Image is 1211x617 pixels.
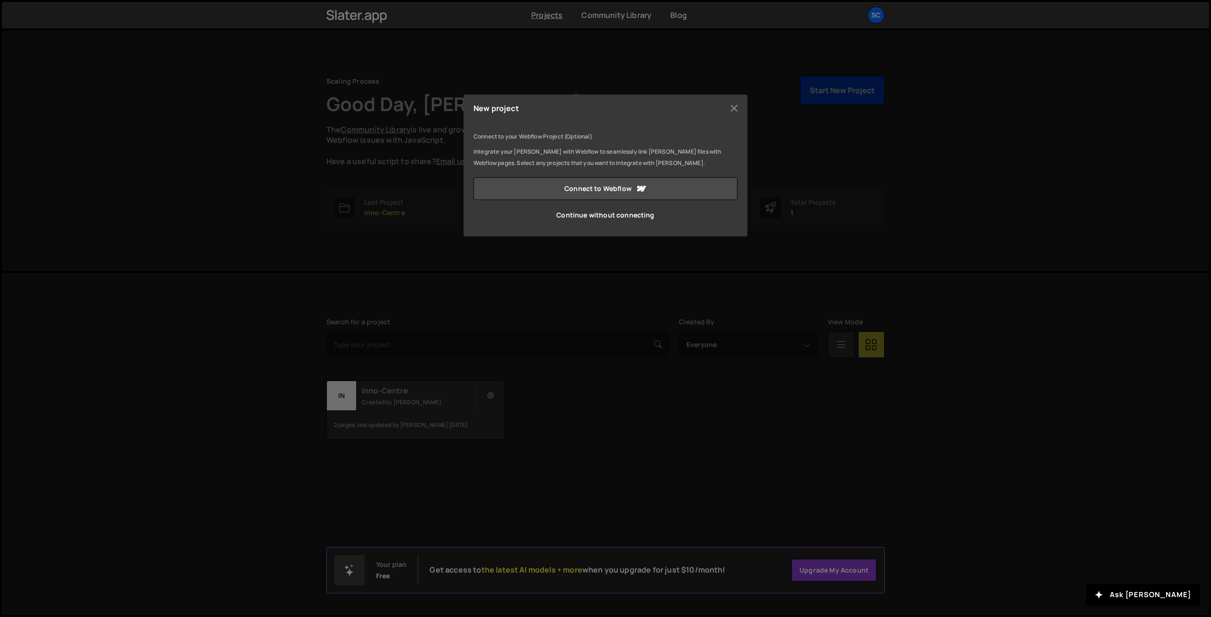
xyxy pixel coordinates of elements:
p: Integrate your [PERSON_NAME] with Webflow to seamlessly link [PERSON_NAME] files with Webflow pag... [474,146,737,169]
a: Continue without connecting [474,204,737,226]
p: Connect to your Webflow Project (Optional) [474,131,737,142]
button: Ask [PERSON_NAME] [1086,584,1200,606]
h5: New project [474,104,519,112]
a: Connect to Webflow [474,177,737,200]
button: Close [727,101,741,115]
